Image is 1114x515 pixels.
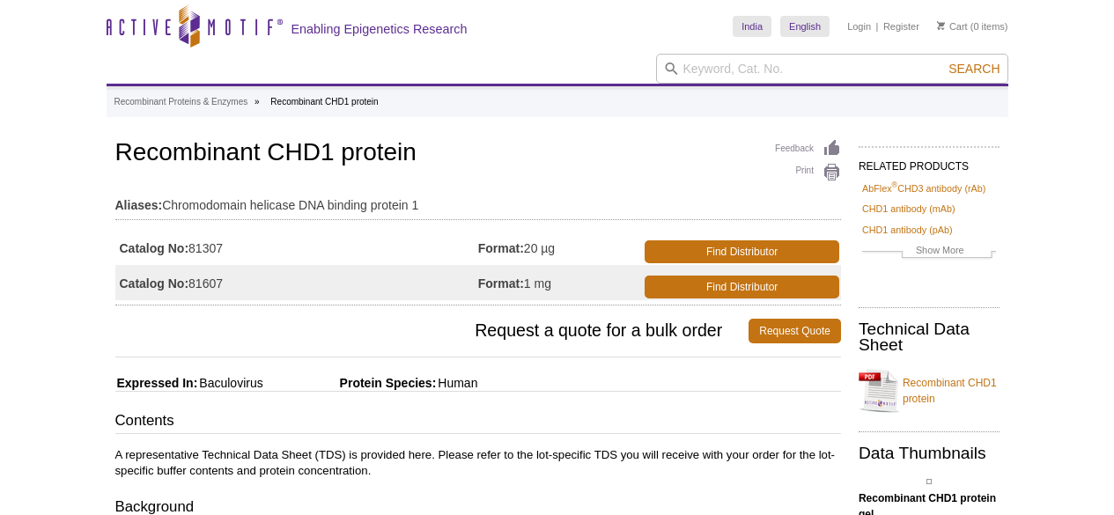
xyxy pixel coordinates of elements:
[859,445,1000,461] h2: Data Thumbnails
[883,20,919,33] a: Register
[862,242,996,262] a: Show More
[115,376,198,390] span: Expressed In:
[645,240,839,263] a: Find Distributor
[656,54,1008,84] input: Keyword, Cat. No.
[862,201,955,217] a: CHD1 antibody (mAb)
[862,222,953,238] a: CHD1 antibody (pAb)
[645,276,839,298] a: Find Distributor
[291,21,468,37] h2: Enabling Epigenetics Research
[197,376,262,390] span: Baculovirus
[478,230,641,265] td: 20 µg
[859,146,1000,178] h2: RELATED PRODUCTS
[115,187,841,215] td: Chromodomain helicase DNA binding protein 1
[255,97,260,107] li: »
[775,139,841,158] a: Feedback
[436,376,477,390] span: Human
[733,16,771,37] a: India
[876,16,879,37] li: |
[270,97,378,107] li: Recombinant CHD1 protein
[859,364,1000,417] a: Recombinant CHD1 protein
[120,240,189,256] strong: Catalog No:
[862,180,985,196] a: AbFlex®CHD3 antibody (rAb)
[859,321,1000,353] h2: Technical Data Sheet
[115,265,478,300] td: 81607
[115,230,478,265] td: 81307
[115,410,841,435] h3: Contents
[926,479,932,484] img: Recombinant CHD1 protein gel
[267,376,437,390] span: Protein Species:
[937,16,1008,37] li: (0 items)
[120,276,189,291] strong: Catalog No:
[478,240,524,256] strong: Format:
[943,61,1005,77] button: Search
[114,94,248,110] a: Recombinant Proteins & Enzymes
[847,20,871,33] a: Login
[892,180,898,189] sup: ®
[948,62,1000,76] span: Search
[749,319,841,343] a: Request Quote
[937,20,968,33] a: Cart
[937,21,945,30] img: Your Cart
[775,163,841,182] a: Print
[478,276,524,291] strong: Format:
[115,447,841,479] p: A representative Technical Data Sheet (TDS) is provided here. Please refer to the lot-specific TD...
[115,139,841,169] h1: Recombinant CHD1 protein
[478,265,641,300] td: 1 mg
[115,197,163,213] strong: Aliases:
[115,319,749,343] span: Request a quote for a bulk order
[780,16,830,37] a: English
